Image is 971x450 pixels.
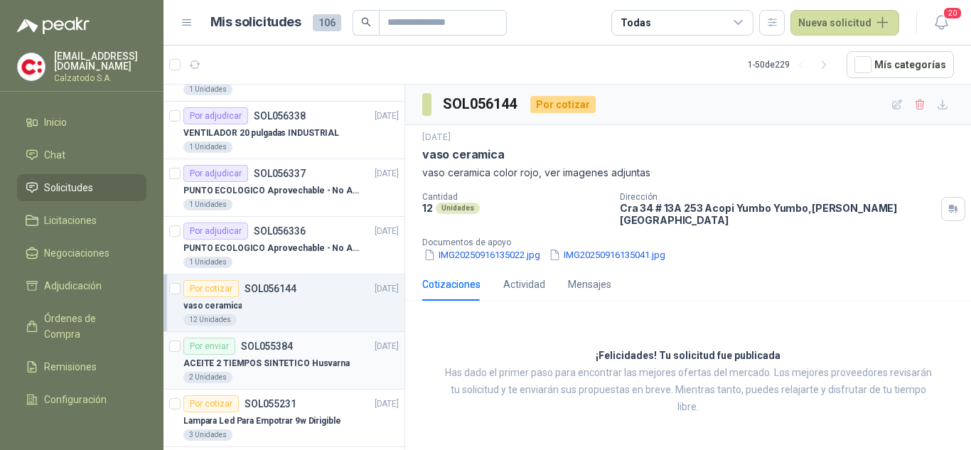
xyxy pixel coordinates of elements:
[17,240,146,267] a: Negociaciones
[547,247,667,262] button: IMG20250916135041.jpg
[183,223,248,240] div: Por adjudicar
[422,277,481,292] div: Cotizaciones
[241,341,293,351] p: SOL055384
[163,159,404,217] a: Por adjudicarSOL056337[DATE] PUNTO ECOLOGICO Aprovechable - No Aprovechable 20Litros Blanco - Neg...
[183,127,339,140] p: VENTILADOR 20 pulgadas INDUSTRIAL
[17,353,146,380] a: Remisiones
[943,6,962,20] span: 20
[254,111,306,121] p: SOL056338
[568,277,611,292] div: Mensajes
[183,199,232,210] div: 1 Unidades
[254,168,306,178] p: SOL056337
[163,390,404,447] a: Por cotizarSOL055231[DATE] Lampara Led Para Empotrar 9w Dirigible3 Unidades
[44,180,93,195] span: Solicitudes
[17,141,146,168] a: Chat
[503,277,545,292] div: Actividad
[17,109,146,136] a: Inicio
[313,14,341,31] span: 106
[183,242,360,255] p: PUNTO ECOLOGICO Aprovechable - No Aprovechable 20Litros Blanco - Negro
[183,184,360,198] p: PUNTO ECOLOGICO Aprovechable - No Aprovechable 20Litros Blanco - Negro
[183,257,232,268] div: 1 Unidades
[183,357,350,370] p: ACEITE 2 TIEMPOS SINTETICO Husvarna
[441,365,935,416] p: Has dado el primer paso para encontrar las mejores ofertas del mercado. Los mejores proveedores r...
[183,338,235,355] div: Por enviar
[183,314,237,326] div: 12 Unidades
[54,51,146,71] p: [EMAIL_ADDRESS][DOMAIN_NAME]
[183,372,232,383] div: 2 Unidades
[620,202,935,226] p: Cra 34 # 13A 253 Acopi Yumbo Yumbo , [PERSON_NAME][GEOGRAPHIC_DATA]
[183,280,239,297] div: Por cotizar
[254,226,306,236] p: SOL056336
[183,429,232,441] div: 3 Unidades
[44,245,109,261] span: Negociaciones
[17,305,146,348] a: Órdenes de Compra
[183,299,242,313] p: vaso ceramica
[163,332,404,390] a: Por enviarSOL055384[DATE] ACEITE 2 TIEMPOS SINTETICO Husvarna2 Unidades
[17,272,146,299] a: Adjudicación
[18,53,45,80] img: Company Logo
[245,284,296,294] p: SOL056144
[375,397,399,411] p: [DATE]
[422,247,542,262] button: IMG20250916135022.jpg
[375,167,399,181] p: [DATE]
[422,147,505,162] p: vaso ceramica
[928,10,954,36] button: 20
[17,174,146,201] a: Solicitudes
[183,84,232,95] div: 1 Unidades
[422,192,608,202] p: Cantidad
[422,237,965,247] p: Documentos de apoyo
[163,217,404,274] a: Por adjudicarSOL056336[DATE] PUNTO ECOLOGICO Aprovechable - No Aprovechable 20Litros Blanco - Neg...
[210,12,301,33] h1: Mis solicitudes
[620,192,935,202] p: Dirección
[375,225,399,238] p: [DATE]
[443,93,519,115] h3: SOL056144
[375,340,399,353] p: [DATE]
[44,311,133,342] span: Órdenes de Compra
[44,213,97,228] span: Licitaciones
[245,399,296,409] p: SOL055231
[375,109,399,123] p: [DATE]
[44,392,107,407] span: Configuración
[183,395,239,412] div: Por cotizar
[17,207,146,234] a: Licitaciones
[44,278,102,294] span: Adjudicación
[748,53,835,76] div: 1 - 50 de 229
[163,274,404,332] a: Por cotizarSOL056144[DATE] vaso ceramica12 Unidades
[44,359,97,375] span: Remisiones
[530,96,596,113] div: Por cotizar
[847,51,954,78] button: Mís categorías
[183,107,248,124] div: Por adjudicar
[375,282,399,296] p: [DATE]
[422,202,433,214] p: 12
[596,348,780,365] h3: ¡Felicidades! Tu solicitud fue publicada
[422,131,451,144] p: [DATE]
[361,17,371,27] span: search
[183,414,340,428] p: Lampara Led Para Empotrar 9w Dirigible
[44,147,65,163] span: Chat
[621,15,650,31] div: Todas
[17,386,146,413] a: Configuración
[436,203,480,214] div: Unidades
[183,141,232,153] div: 1 Unidades
[163,102,404,159] a: Por adjudicarSOL056338[DATE] VENTILADOR 20 pulgadas INDUSTRIAL1 Unidades
[790,10,899,36] button: Nueva solicitud
[422,165,954,181] p: vaso ceramica color rojo, ver imagenes adjuntas
[54,74,146,82] p: Calzatodo S.A.
[44,114,67,130] span: Inicio
[17,17,90,34] img: Logo peakr
[183,165,248,182] div: Por adjudicar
